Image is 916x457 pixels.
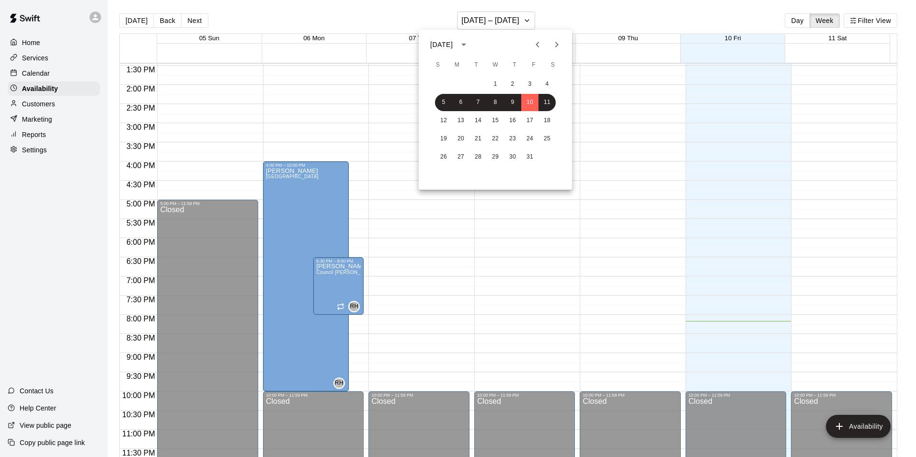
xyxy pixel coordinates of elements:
button: 11 [538,94,556,111]
span: Friday [525,56,542,75]
button: 30 [504,149,521,166]
button: 24 [521,130,538,148]
button: 3 [521,76,538,93]
button: 17 [521,112,538,129]
button: 14 [469,112,487,129]
button: 1 [487,76,504,93]
button: 7 [469,94,487,111]
button: 16 [504,112,521,129]
button: 6 [452,94,469,111]
button: 4 [538,76,556,93]
button: 8 [487,94,504,111]
button: 9 [504,94,521,111]
button: 12 [435,112,452,129]
button: 31 [521,149,538,166]
span: Tuesday [468,56,485,75]
button: 29 [487,149,504,166]
button: 23 [504,130,521,148]
span: Monday [448,56,466,75]
button: 20 [452,130,469,148]
button: 2 [504,76,521,93]
button: 19 [435,130,452,148]
button: 28 [469,149,487,166]
button: 10 [521,94,538,111]
button: Next month [547,35,566,54]
div: [DATE] [430,40,453,50]
button: Previous month [528,35,547,54]
button: 27 [452,149,469,166]
span: Wednesday [487,56,504,75]
button: 21 [469,130,487,148]
span: Sunday [429,56,447,75]
button: 18 [538,112,556,129]
button: 25 [538,130,556,148]
button: 13 [452,112,469,129]
button: 26 [435,149,452,166]
button: calendar view is open, switch to year view [456,36,472,53]
span: Thursday [506,56,523,75]
button: 5 [435,94,452,111]
button: 15 [487,112,504,129]
button: 22 [487,130,504,148]
span: Saturday [544,56,561,75]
